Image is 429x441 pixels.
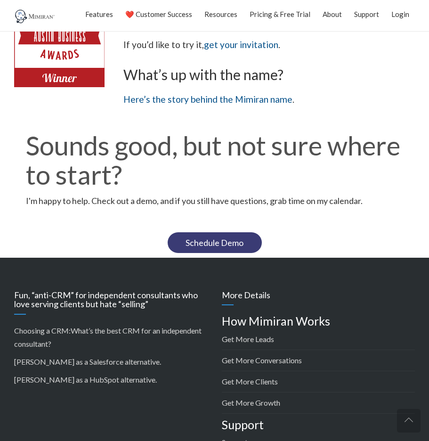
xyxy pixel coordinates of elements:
a: Resources [204,2,237,26]
a: Features [85,2,113,26]
a: [PERSON_NAME] as a HubSpot alternative [14,375,155,384]
a: get your invitation [204,39,278,50]
img: Mimiran CRM [14,9,57,24]
a: [PERSON_NAME] as a Salesforce alternative [14,357,160,366]
h3: More Details [222,291,415,306]
p: . [14,91,415,107]
a: What’s the best CRM for an independent consultant? [14,326,202,348]
h3: What’s up with the name? [14,62,415,87]
a: Here’s the story behind the Mimiran name [123,94,292,105]
a: Login [391,2,409,26]
a: Get More Growth [222,398,280,407]
p: I'm happy to help. Check out a demo, and if you still have questions, grab time on my calendar. [26,194,403,209]
a: ❤️ Customer Success [125,2,192,26]
p: Choosing a CRM: [14,324,208,351]
a: Get More Clients [222,377,278,386]
span: Sounds good, but not sure where to start? [26,130,400,190]
p: If you’d like to try it, . [14,37,415,53]
h4: How Mimiran Works [222,315,415,328]
a: Get More Leads [222,335,274,343]
a: Schedule Demo [168,232,262,253]
p: . [14,373,208,386]
a: Support [354,2,379,26]
a: About [323,2,342,26]
h4: Support [222,418,415,432]
p: . [14,355,208,368]
a: Get More Conversations [222,356,302,365]
a: Pricing & Free Trial [250,2,310,26]
h3: Fun, “anti-CRM” for independent consultants who love serving clients but hate “selling” [14,291,208,315]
